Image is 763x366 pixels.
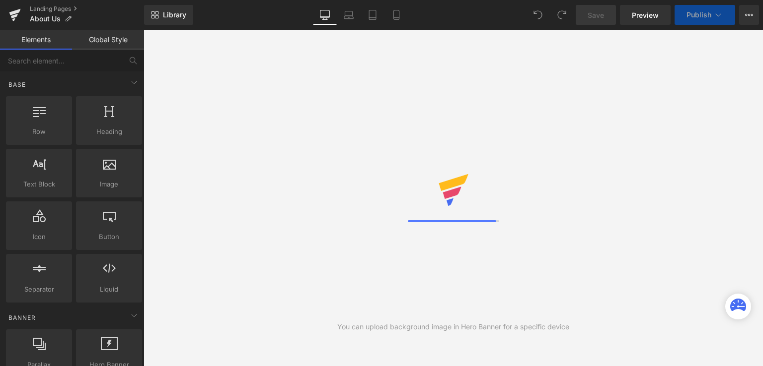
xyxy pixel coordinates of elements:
a: Preview [620,5,671,25]
span: Save [588,10,604,20]
span: Library [163,10,186,19]
span: Icon [9,232,69,242]
span: Banner [7,313,37,322]
button: Undo [528,5,548,25]
span: Preview [632,10,659,20]
span: Publish [687,11,711,19]
button: Publish [675,5,735,25]
a: Global Style [72,30,144,50]
div: You can upload background image in Hero Banner for a specific device [337,321,569,332]
span: Button [79,232,139,242]
span: Row [9,126,69,137]
span: Text Block [9,179,69,189]
span: Base [7,80,27,89]
a: Laptop [337,5,361,25]
span: About Us [30,15,61,23]
span: Image [79,179,139,189]
a: Tablet [361,5,384,25]
a: New Library [144,5,193,25]
span: Separator [9,284,69,295]
button: Redo [552,5,572,25]
span: Liquid [79,284,139,295]
a: Mobile [384,5,408,25]
span: Heading [79,126,139,137]
a: Landing Pages [30,5,144,13]
a: Desktop [313,5,337,25]
button: More [739,5,759,25]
